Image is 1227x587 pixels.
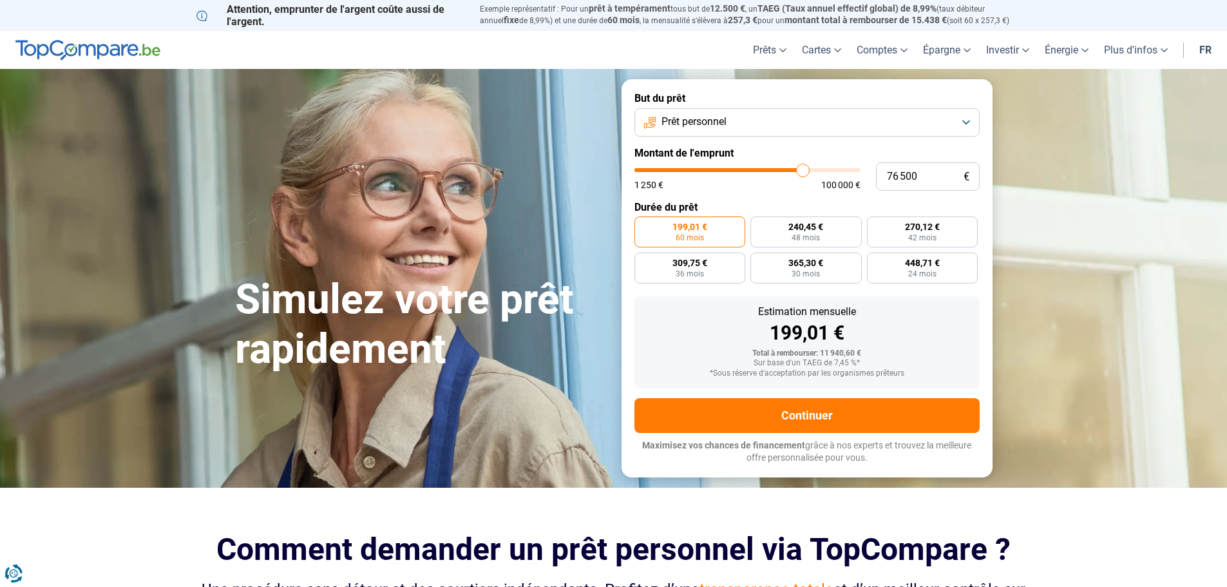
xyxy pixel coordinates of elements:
[480,3,1031,26] p: Exemple représentatif : Pour un tous but de , un (taux débiteur annuel de 8,99%) et une durée de ...
[504,15,519,25] span: fixe
[1096,31,1175,69] a: Plus d'infos
[710,3,745,14] span: 12.500 €
[915,31,978,69] a: Épargne
[634,201,980,213] label: Durée du prêt
[634,92,980,104] label: But du prêt
[908,234,937,242] span: 42 mois
[15,40,160,61] img: TopCompare
[672,222,707,231] span: 199,01 €
[788,258,823,267] span: 365,30 €
[792,270,820,278] span: 30 mois
[745,31,794,69] a: Prêts
[645,307,969,317] div: Estimation mensuelle
[634,180,663,189] span: 1 250 €
[757,3,937,14] span: TAEG (Taux annuel effectif global) de 8,99%
[794,31,849,69] a: Cartes
[978,31,1037,69] a: Investir
[788,222,823,231] span: 240,45 €
[196,3,464,28] p: Attention, emprunter de l'argent coûte aussi de l'argent.
[645,369,969,378] div: *Sous réserve d'acceptation par les organismes prêteurs
[676,234,704,242] span: 60 mois
[645,359,969,368] div: Sur base d'un TAEG de 7,45 %*
[1037,31,1096,69] a: Énergie
[607,15,640,25] span: 60 mois
[634,398,980,433] button: Continuer
[642,440,805,450] span: Maximisez vos chances de financement
[634,147,980,159] label: Montant de l'emprunt
[645,323,969,343] div: 199,01 €
[645,349,969,358] div: Total à rembourser: 11 940,60 €
[849,31,915,69] a: Comptes
[792,234,820,242] span: 48 mois
[196,532,1031,567] h2: Comment demander un prêt personnel via TopCompare ?
[676,270,704,278] span: 36 mois
[728,15,757,25] span: 257,3 €
[905,258,940,267] span: 448,71 €
[964,171,969,182] span: €
[634,108,980,137] button: Prêt personnel
[634,439,980,465] p: grâce à nos experts et trouvez la meilleure offre personnalisée pour vous.
[1192,31,1219,69] a: fr
[908,270,937,278] span: 24 mois
[821,180,861,189] span: 100 000 €
[235,275,606,374] h1: Simulez votre prêt rapidement
[589,3,671,14] span: prêt à tempérament
[785,15,947,25] span: montant total à rembourser de 15.438 €
[905,222,940,231] span: 270,12 €
[672,258,707,267] span: 309,75 €
[661,115,727,129] span: Prêt personnel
